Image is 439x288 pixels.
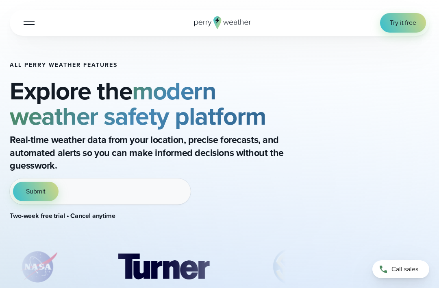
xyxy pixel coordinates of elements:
span: Call sales [391,264,418,274]
img: %E2%9C%85-SEC.svg [260,246,323,287]
p: Real-time weather data from your location, precise forecasts, and automated alerts so you can mak... [10,134,286,171]
a: Try it free [380,13,426,33]
span: Submit [26,187,46,196]
div: 2 of 8 [106,246,221,287]
strong: modern weather safety platform [10,73,266,134]
span: Try it free [390,18,416,28]
h2: Explore the [10,78,286,129]
a: Call sales [372,260,429,278]
button: Submit [13,182,59,201]
img: NASA.svg [10,246,67,287]
strong: Two-week free trial • Cancel anytime [10,211,115,220]
img: Turner-Construction_1.svg [106,246,221,287]
div: 3 of 8 [260,246,323,287]
div: 1 of 8 [10,246,67,287]
h1: All Perry Weather Features [10,62,286,68]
